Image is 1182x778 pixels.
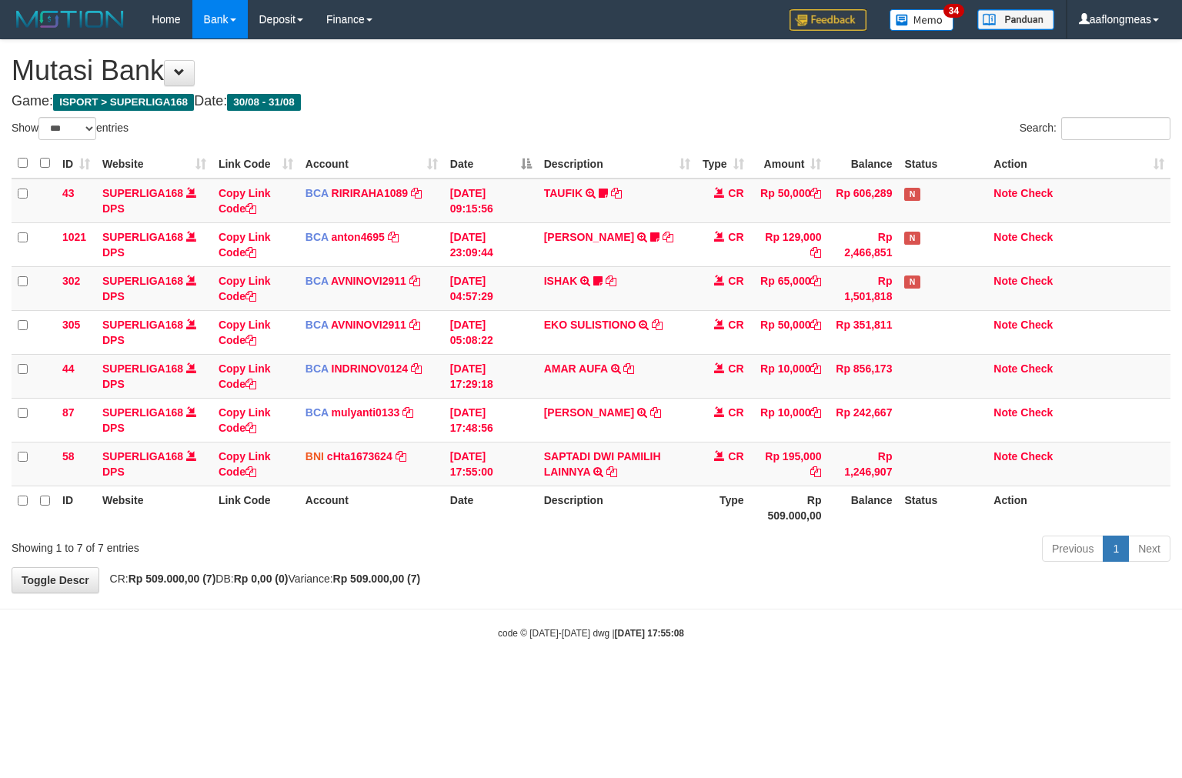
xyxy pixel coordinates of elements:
[219,275,271,302] a: Copy Link Code
[1020,362,1053,375] a: Check
[611,187,622,199] a: Copy TAUFIK to clipboard
[1020,231,1053,243] a: Check
[12,567,99,593] a: Toggle Descr
[306,406,329,419] span: BCA
[750,442,828,486] td: Rp 195,000
[810,319,821,331] a: Copy Rp 50,000 to clipboard
[898,149,987,179] th: Status
[306,362,329,375] span: BCA
[332,362,409,375] a: INDRINOV0124
[62,275,80,287] span: 302
[750,310,828,354] td: Rp 50,000
[544,231,634,243] a: [PERSON_NAME]
[12,117,129,140] label: Show entries
[750,486,828,529] th: Rp 509.000,00
[544,362,608,375] a: AMAR AUFA
[444,486,538,529] th: Date
[615,628,684,639] strong: [DATE] 17:55:08
[444,398,538,442] td: [DATE] 17:48:56
[696,486,750,529] th: Type
[402,406,413,419] a: Copy mulyanti0133 to clipboard
[544,187,583,199] a: TAUFIK
[827,266,898,310] td: Rp 1,501,818
[332,231,385,243] a: anton4695
[62,231,86,243] span: 1021
[62,406,75,419] span: 87
[993,450,1017,462] a: Note
[623,362,634,375] a: Copy AMAR AUFA to clipboard
[750,149,828,179] th: Amount: activate to sort column ascending
[219,406,271,434] a: Copy Link Code
[56,149,96,179] th: ID: activate to sort column ascending
[219,187,271,215] a: Copy Link Code
[663,231,673,243] a: Copy SRI BASUKI to clipboard
[234,573,289,585] strong: Rp 0,00 (0)
[728,362,743,375] span: CR
[827,222,898,266] td: Rp 2,466,851
[728,450,743,462] span: CR
[331,319,406,331] a: AVNINOVI2911
[810,246,821,259] a: Copy Rp 129,000 to clipboard
[993,319,1017,331] a: Note
[987,149,1170,179] th: Action: activate to sort column ascending
[904,188,920,201] span: Has Note
[1103,536,1129,562] a: 1
[331,275,406,287] a: AVNINOVI2911
[396,450,406,462] a: Copy cHta1673624 to clipboard
[827,398,898,442] td: Rp 242,667
[810,362,821,375] a: Copy Rp 10,000 to clipboard
[102,231,183,243] a: SUPERLIGA168
[728,231,743,243] span: CR
[544,406,634,419] a: [PERSON_NAME]
[750,266,828,310] td: Rp 65,000
[411,362,422,375] a: Copy INDRINOV0124 to clipboard
[409,319,420,331] a: Copy AVNINOVI2911 to clipboard
[827,486,898,529] th: Balance
[62,450,75,462] span: 58
[827,442,898,486] td: Rp 1,246,907
[898,486,987,529] th: Status
[444,266,538,310] td: [DATE] 04:57:29
[411,187,422,199] a: Copy RIRIRAHA1089 to clipboard
[12,94,1170,109] h4: Game: Date:
[102,362,183,375] a: SUPERLIGA168
[1061,117,1170,140] input: Search:
[96,179,212,223] td: DPS
[444,442,538,486] td: [DATE] 17:55:00
[606,275,616,287] a: Copy ISHAK to clipboard
[1020,187,1053,199] a: Check
[299,486,444,529] th: Account
[96,398,212,442] td: DPS
[299,149,444,179] th: Account: activate to sort column ascending
[227,94,301,111] span: 30/08 - 31/08
[96,354,212,398] td: DPS
[306,319,329,331] span: BCA
[53,94,194,111] span: ISPORT > SUPERLIGA168
[212,486,299,529] th: Link Code
[652,319,663,331] a: Copy EKO SULISTIONO to clipboard
[96,149,212,179] th: Website: activate to sort column ascending
[444,310,538,354] td: [DATE] 05:08:22
[544,275,578,287] a: ISHAK
[1020,117,1170,140] label: Search:
[538,486,696,529] th: Description
[56,486,96,529] th: ID
[306,187,329,199] span: BCA
[750,179,828,223] td: Rp 50,000
[993,231,1017,243] a: Note
[993,275,1017,287] a: Note
[96,486,212,529] th: Website
[102,406,183,419] a: SUPERLIGA168
[827,179,898,223] td: Rp 606,289
[1020,406,1053,419] a: Check
[12,534,481,556] div: Showing 1 to 7 of 7 entries
[750,222,828,266] td: Rp 129,000
[306,231,329,243] span: BCA
[219,450,271,478] a: Copy Link Code
[993,362,1017,375] a: Note
[696,149,750,179] th: Type: activate to sort column ascending
[728,187,743,199] span: CR
[1128,536,1170,562] a: Next
[904,232,920,245] span: Has Note
[62,362,75,375] span: 44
